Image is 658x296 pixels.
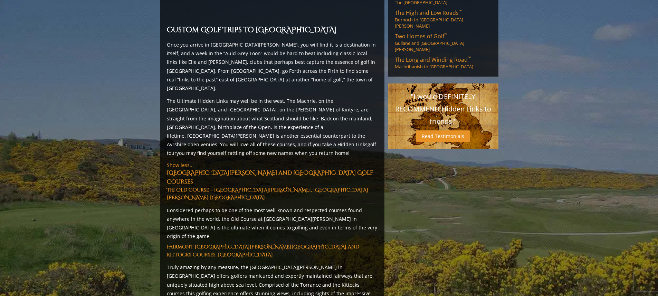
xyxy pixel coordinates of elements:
[395,32,447,40] span: Two Homes of Golf
[167,187,368,201] a: The Old Course – [GEOGRAPHIC_DATA][PERSON_NAME], [GEOGRAPHIC_DATA][PERSON_NAME] [GEOGRAPHIC_DATA]
[167,169,373,186] a: [GEOGRAPHIC_DATA][PERSON_NAME] and [GEOGRAPHIC_DATA] Golf Courses
[167,24,378,36] h2: Custom Golf Trips to [GEOGRAPHIC_DATA]
[395,32,492,52] a: Two Homes of Golf™Gullane and [GEOGRAPHIC_DATA][PERSON_NAME]
[167,141,376,156] a: golf tour
[395,90,492,128] p: "I would DEFINITELY RECOMMEND Hidden Links to friends!"
[395,56,492,70] a: The Long and Winding Road™Machrihanish to [GEOGRAPHIC_DATA]
[416,130,470,142] a: Read Testimonials
[395,9,492,29] a: The High and Low Roads™Dornoch to [GEOGRAPHIC_DATA][PERSON_NAME]
[167,40,378,92] p: Once you arrive in [GEOGRAPHIC_DATA][PERSON_NAME], you will find it is a destination in itself, a...
[395,56,471,63] span: The Long and Winding Road
[444,32,447,38] sup: ™
[167,162,194,168] a: Show less...
[395,9,462,17] span: The High and Low Roads
[167,244,359,258] a: Fairmont [GEOGRAPHIC_DATA][PERSON_NAME][GEOGRAPHIC_DATA] and Kittocks Courses, [GEOGRAPHIC_DATA]
[459,8,462,14] sup: ™
[167,206,378,241] p: Considered perhaps to be one of the most well-known and respected courses found anywhere in the w...
[167,97,378,157] p: The Ultimate Hidden Links may well be in the west. The Machrie, on the [GEOGRAPHIC_DATA], and [GE...
[468,55,471,61] sup: ™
